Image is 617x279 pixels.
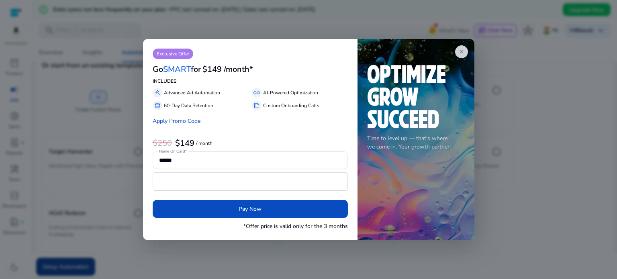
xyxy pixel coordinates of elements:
p: / month [196,141,212,146]
p: Exclusive Offer [153,49,193,59]
span: Pay Now [239,205,262,213]
p: Advanced Ad Automation [164,89,220,96]
p: Time to level up — that's where we come in. Your growth partner! [367,134,465,151]
span: summarize [253,102,260,109]
p: Custom Onboarding Calls [263,102,319,109]
b: $149 [175,138,194,149]
span: database [154,102,161,109]
h3: Go for [153,65,201,74]
a: Apply Promo Code [153,117,200,125]
button: Pay Now [153,200,348,218]
p: INCLUDES [153,77,348,85]
span: SMART [163,64,191,75]
span: gavel [154,90,161,96]
span: close [458,49,465,55]
h3: $149 /month* [202,65,253,74]
p: AI-Powered Optimization [263,89,318,96]
mat-label: Name On Card [159,149,185,155]
h3: $250 [153,138,172,148]
span: all_inclusive [253,90,260,96]
p: *Offer price is valid only for the 3 months [243,222,348,230]
p: 60-Day Data Retention [164,102,213,109]
iframe: Secure payment input frame [157,173,343,189]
